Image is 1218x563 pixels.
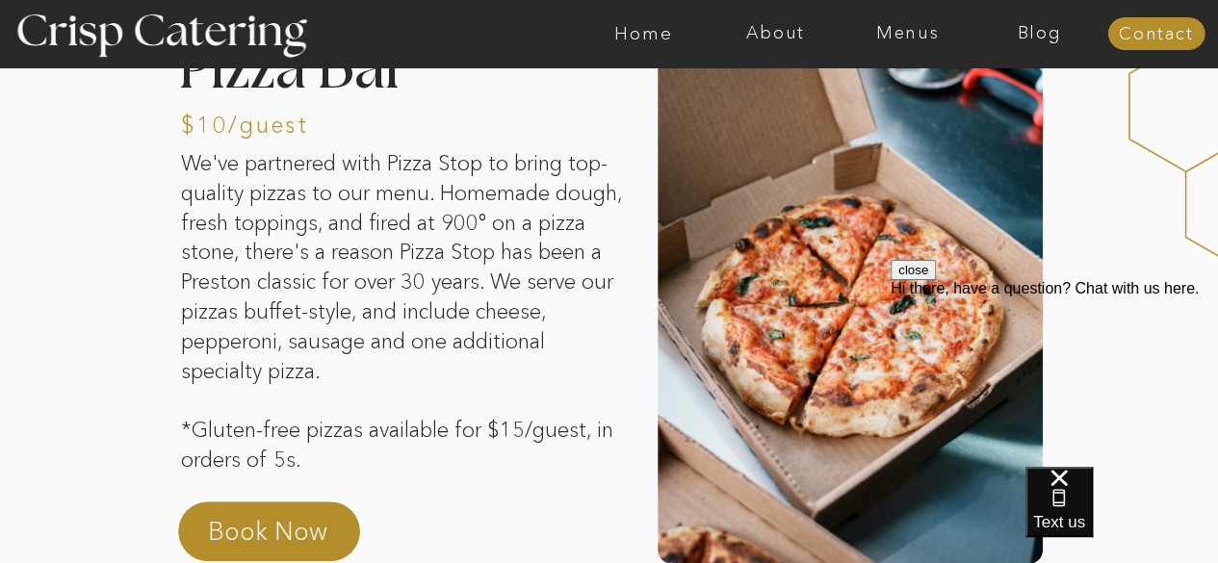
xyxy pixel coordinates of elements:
[208,514,377,560] a: Book Now
[181,114,457,132] h3: $10/guest
[178,41,532,102] h2: Pizza Bar
[891,260,1218,491] iframe: podium webchat widget prompt
[181,149,624,435] p: We've partnered with Pizza Stop to bring top-quality pizzas to our menu. Homemade dough, fresh to...
[578,24,710,43] a: Home
[1107,25,1205,44] a: Contact
[710,24,842,43] a: About
[973,24,1105,43] a: Blog
[1025,467,1218,563] iframe: podium webchat widget bubble
[842,24,973,43] a: Menus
